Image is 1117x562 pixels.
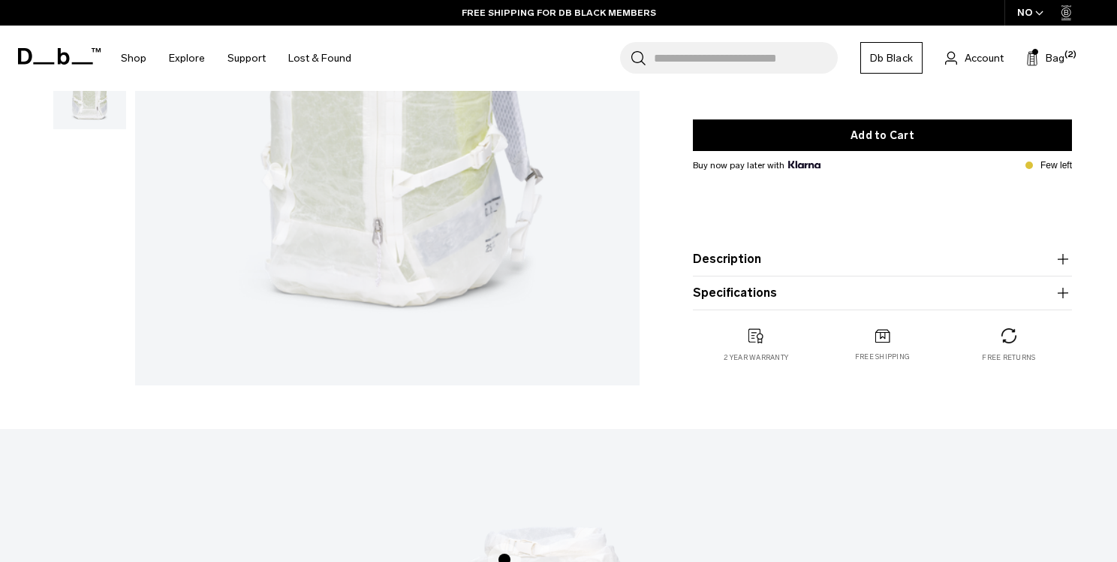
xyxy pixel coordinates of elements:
a: Explore [169,32,205,85]
p: Free shipping [855,352,910,363]
button: Specifications [693,284,1072,302]
span: Buy now pay later with [693,159,820,172]
span: (2) [1064,49,1076,62]
span: Account [965,50,1004,66]
button: Bag (2) [1026,49,1064,67]
a: Account [945,49,1004,67]
a: Support [227,32,266,85]
a: FREE SHIPPING FOR DB BLACK MEMBERS [462,6,656,20]
button: Description [693,250,1072,268]
p: Few left [1040,159,1072,172]
a: Db Black [860,42,923,74]
p: Free returns [982,352,1035,363]
img: {"height" => 20, "alt" => "Klarna"} [788,161,820,168]
button: Add to Cart [693,119,1072,151]
span: Bag [1046,50,1064,66]
nav: Main Navigation [110,26,363,91]
p: 2 year warranty [724,352,788,363]
a: Lost & Found [288,32,351,85]
a: Shop [121,32,146,85]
